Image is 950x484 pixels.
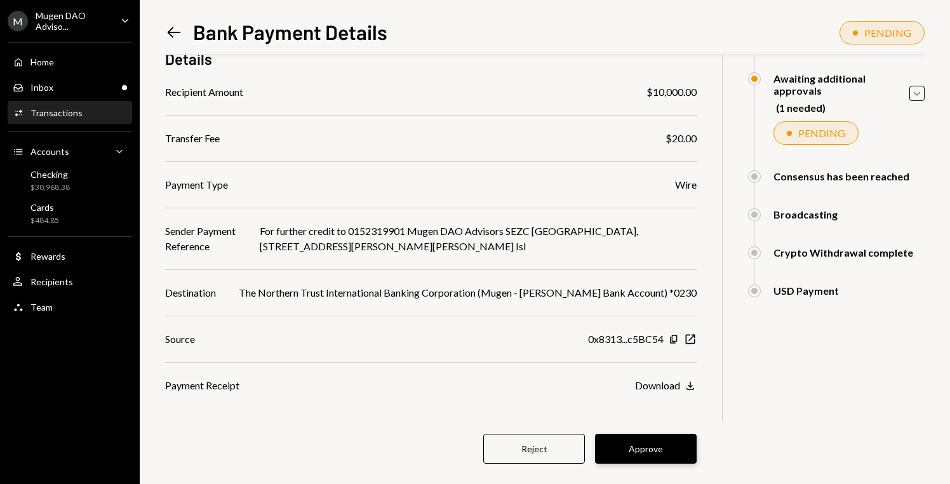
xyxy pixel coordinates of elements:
[776,102,909,114] div: (1 needed)
[8,11,28,31] div: M
[36,10,110,32] div: Mugen DAO Adviso...
[8,245,132,267] a: Rewards
[30,202,59,213] div: Cards
[773,72,909,97] div: Awaiting additional approvals
[165,177,228,192] div: Payment Type
[260,224,697,254] div: For further credit to 0152319901 Mugen DAO Advisors SEZC [GEOGRAPHIC_DATA], [STREET_ADDRESS][PERS...
[193,19,387,44] h1: Bank Payment Details
[8,76,132,98] a: Inbox
[646,84,697,100] div: $10,000.00
[8,101,132,124] a: Transactions
[864,27,911,39] div: PENDING
[30,302,53,313] div: Team
[595,434,697,464] button: Approve
[635,379,680,391] div: Download
[773,208,838,220] div: Broadcasting
[8,270,132,293] a: Recipients
[239,285,697,300] div: The Northern Trust International Banking Corporation (Mugen - [PERSON_NAME] Bank Account) *0230
[798,127,845,139] div: PENDING
[165,224,244,254] div: Sender Payment Reference
[773,246,913,259] div: Crypto Withdrawal complete
[30,276,73,287] div: Recipients
[165,285,216,300] div: Destination
[165,84,243,100] div: Recipient Amount
[773,170,909,182] div: Consensus has been reached
[483,434,585,464] button: Reject
[165,48,212,69] h3: Details
[30,215,59,226] div: $484.85
[165,131,220,146] div: Transfer Fee
[165,378,239,393] div: Payment Receipt
[8,295,132,318] a: Team
[30,107,83,118] div: Transactions
[30,182,70,193] div: $30,968.38
[30,57,54,67] div: Home
[30,146,69,157] div: Accounts
[588,332,664,347] div: 0x8313...c5BC54
[8,50,132,73] a: Home
[30,169,70,180] div: Checking
[165,332,195,347] div: Source
[8,140,132,163] a: Accounts
[30,82,53,93] div: Inbox
[8,165,132,196] a: Checking$30,968.38
[675,177,697,192] div: Wire
[635,379,697,393] button: Download
[30,251,65,262] div: Rewards
[8,198,132,229] a: Cards$484.85
[666,131,697,146] div: $20.00
[773,285,839,297] div: USD Payment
